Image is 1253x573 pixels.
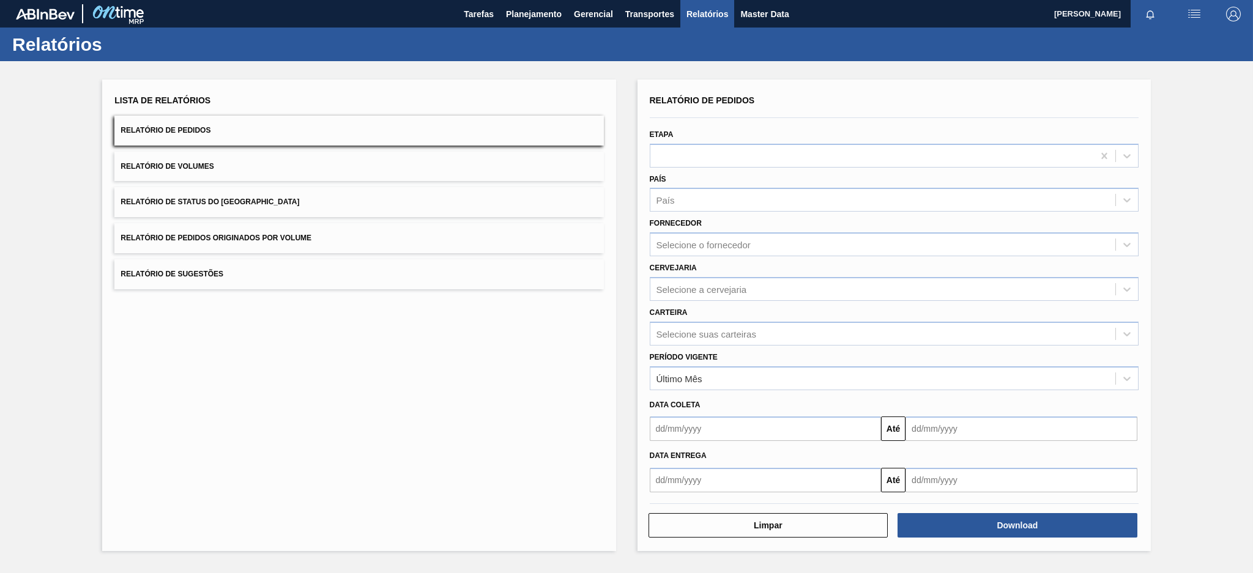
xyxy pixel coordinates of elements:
[656,195,675,205] div: País
[1131,6,1170,23] button: Notificações
[650,451,707,460] span: Data entrega
[16,9,75,20] img: TNhmsLtSVTkK8tSr43FrP2fwEKptu5GPRR3wAAAABJRU5ErkJggg==
[121,162,214,171] span: Relatório de Volumes
[114,95,210,105] span: Lista de Relatórios
[1187,7,1202,21] img: userActions
[121,198,299,206] span: Relatório de Status do [GEOGRAPHIC_DATA]
[114,223,603,253] button: Relatório de Pedidos Originados por Volume
[881,416,905,441] button: Até
[649,513,888,538] button: Limpar
[898,513,1137,538] button: Download
[1226,7,1241,21] img: Logout
[114,187,603,217] button: Relatório de Status do [GEOGRAPHIC_DATA]
[12,37,229,51] h1: Relatórios
[506,7,562,21] span: Planejamento
[740,7,789,21] span: Master Data
[905,468,1137,492] input: dd/mm/yyyy
[905,416,1137,441] input: dd/mm/yyyy
[656,240,751,250] div: Selecione o fornecedor
[650,175,666,183] label: País
[656,373,702,383] div: Último Mês
[650,468,882,492] input: dd/mm/yyyy
[656,328,756,339] div: Selecione suas carteiras
[881,468,905,492] button: Até
[625,7,674,21] span: Transportes
[650,401,701,409] span: Data coleta
[650,416,882,441] input: dd/mm/yyyy
[114,152,603,182] button: Relatório de Volumes
[121,126,210,135] span: Relatório de Pedidos
[650,264,697,272] label: Cervejaria
[574,7,613,21] span: Gerencial
[656,284,747,294] div: Selecione a cervejaria
[121,270,223,278] span: Relatório de Sugestões
[114,259,603,289] button: Relatório de Sugestões
[121,234,311,242] span: Relatório de Pedidos Originados por Volume
[650,353,718,361] label: Período Vigente
[114,116,603,146] button: Relatório de Pedidos
[650,219,702,227] label: Fornecedor
[650,130,674,139] label: Etapa
[686,7,728,21] span: Relatórios
[650,308,688,317] label: Carteira
[650,95,755,105] span: Relatório de Pedidos
[464,7,494,21] span: Tarefas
